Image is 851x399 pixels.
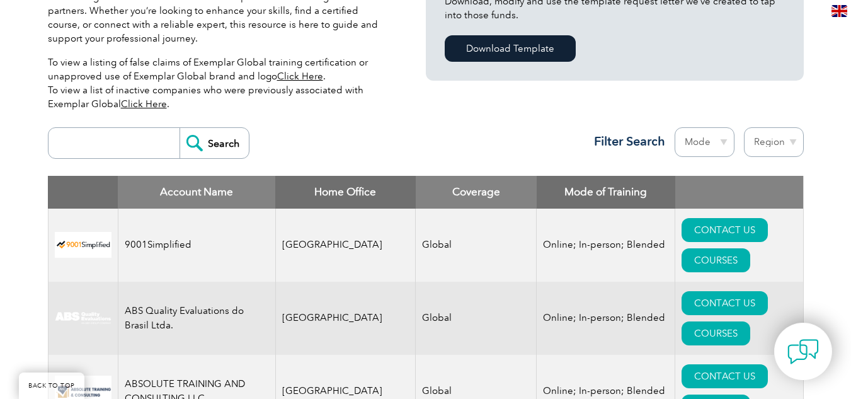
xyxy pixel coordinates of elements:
th: Home Office: activate to sort column ascending [275,176,416,209]
td: Global [416,282,537,355]
img: en [831,5,847,17]
img: 37c9c059-616f-eb11-a812-002248153038-logo.png [55,232,111,258]
td: Global [416,209,537,282]
td: [GEOGRAPHIC_DATA] [275,282,416,355]
th: Mode of Training: activate to sort column ascending [537,176,675,209]
h3: Filter Search [586,134,665,149]
a: Click Here [121,98,167,110]
a: COURSES [682,321,750,345]
p: To view a listing of false claims of Exemplar Global training certification or unapproved use of ... [48,55,388,111]
a: CONTACT US [682,218,768,242]
a: Click Here [277,71,323,82]
img: contact-chat.png [787,336,819,367]
td: Online; In-person; Blended [537,282,675,355]
td: 9001Simplified [118,209,275,282]
td: Online; In-person; Blended [537,209,675,282]
input: Search [180,128,249,158]
a: BACK TO TOP [19,373,84,399]
a: CONTACT US [682,291,768,315]
td: [GEOGRAPHIC_DATA] [275,209,416,282]
a: Download Template [445,35,576,62]
th: : activate to sort column ascending [675,176,803,209]
th: Coverage: activate to sort column ascending [416,176,537,209]
a: CONTACT US [682,364,768,388]
td: ABS Quality Evaluations do Brasil Ltda. [118,282,275,355]
th: Account Name: activate to sort column descending [118,176,275,209]
img: c92924ac-d9bc-ea11-a814-000d3a79823d-logo.jpg [55,311,111,325]
a: COURSES [682,248,750,272]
